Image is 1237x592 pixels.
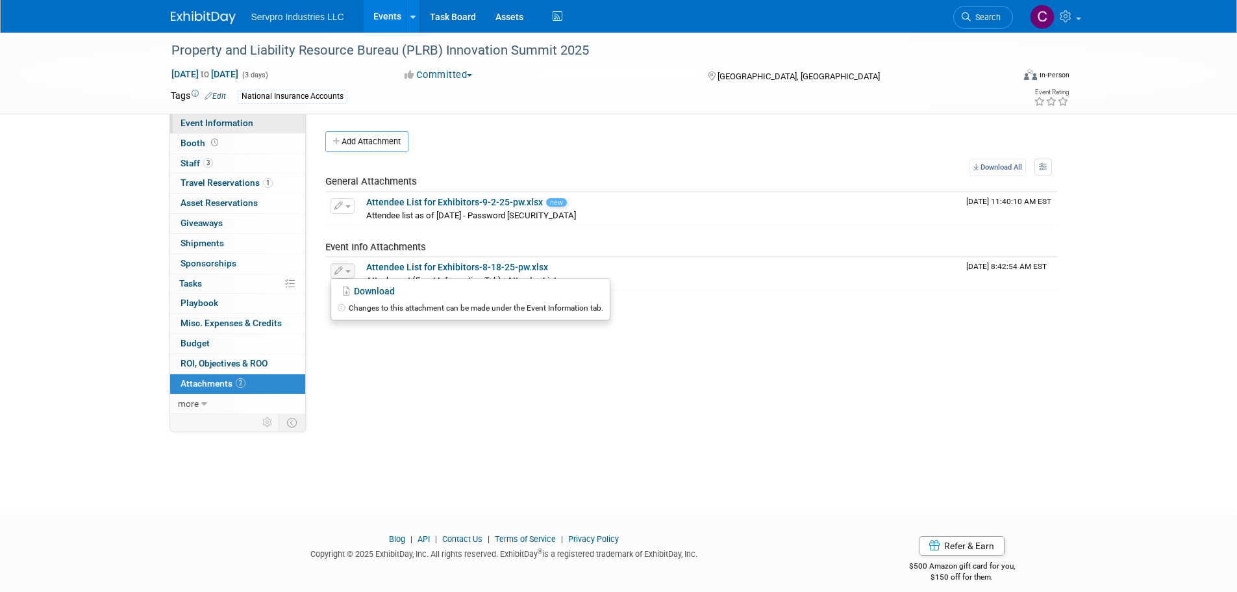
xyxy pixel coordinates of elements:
[331,300,610,316] div: Changes to this attachment can be made under the Event Information tab.
[179,278,202,289] span: Tasks
[181,158,213,168] span: Staff
[558,534,566,544] span: |
[181,378,245,389] span: Attachments
[170,234,305,253] a: Shipments
[969,159,1026,176] a: Download All
[181,198,258,208] span: Asset Reservations
[199,69,211,79] span: to
[167,39,993,62] div: Property and Liability Resource Bureau (PLRB) Innovation Summit 2025
[495,534,556,544] a: Terms of Service
[170,114,305,133] a: Event Information
[418,534,430,544] a: API
[170,154,305,174] a: Staff3
[181,338,210,348] span: Budget
[181,138,221,148] span: Booth
[331,282,610,300] a: Download
[170,274,305,294] a: Tasks
[919,536,1005,556] a: Refer & Earn
[953,6,1013,29] a: Search
[400,68,477,82] button: Committed
[181,118,253,128] span: Event Information
[170,354,305,374] a: ROI, Objectives & ROO
[961,257,1057,290] td: Upload Timestamp
[961,192,1057,225] td: Upload Timestamp
[568,534,619,544] a: Privacy Policy
[181,177,273,188] span: Travel Reservations
[256,414,279,431] td: Personalize Event Tab Strip
[366,211,576,220] span: Attendee list as of [DATE] - Password [SECURITY_DATA]
[170,294,305,313] a: Playbook
[251,12,344,22] span: Servpro Industries LLC
[442,534,482,544] a: Contact Us
[1039,70,1069,80] div: In-Person
[170,174,305,193] a: Travel Reservations1
[366,197,543,207] a: Attendee List for Exhibitors-9-2-25-pw.xlsx
[407,534,416,544] span: |
[171,11,236,24] img: ExhibitDay
[966,197,1051,206] span: Upload Timestamp
[170,214,305,233] a: Giveaways
[205,92,226,101] a: Edit
[171,545,838,560] div: Copyright © 2025 ExhibitDay, Inc. All rights reserved. ExhibitDay is a registered trademark of Ex...
[389,534,405,544] a: Blog
[718,71,880,81] span: [GEOGRAPHIC_DATA], [GEOGRAPHIC_DATA]
[971,12,1001,22] span: Search
[263,178,273,188] span: 1
[857,572,1067,583] div: $150 off for them.
[936,68,1070,87] div: Event Format
[181,258,236,268] span: Sponsorships
[236,378,245,388] span: 2
[170,394,305,414] a: more
[203,158,213,168] span: 3
[171,89,226,104] td: Tags
[966,262,1047,271] span: Upload Timestamp
[178,398,199,409] span: more
[325,241,426,253] span: Event Info Attachments
[181,238,224,248] span: Shipments
[170,374,305,394] a: Attachments2
[279,414,305,431] td: Toggle Event Tabs
[241,71,268,79] span: (3 days)
[181,298,218,308] span: Playbook
[208,138,221,148] span: Booth not reserved yet
[1030,5,1055,29] img: Chris Chassagneux
[1034,89,1069,96] div: Event Rating
[546,198,567,207] span: new
[325,131,408,152] button: Add Attachment
[181,358,268,368] span: ROI, Objectives & ROO
[170,334,305,354] a: Budget
[171,68,239,80] span: [DATE] [DATE]
[857,552,1067,582] div: $500 Amazon gift card for you,
[181,318,282,328] span: Misc. Expenses & Credits
[181,218,223,228] span: Giveaways
[325,175,417,187] span: General Attachments
[1024,70,1037,80] img: Format-Inperson.png
[538,548,542,555] sup: ®
[170,134,305,153] a: Booth
[432,534,440,544] span: |
[366,262,548,272] a: Attendee List for Exhibitors-8-18-25-pw.xlsx
[170,314,305,333] a: Misc. Expenses & Credits
[170,194,305,213] a: Asset Reservations
[484,534,493,544] span: |
[366,276,556,285] span: Attachment (Event Information Tab) : Attendee List
[238,90,347,103] div: National Insurance Accounts
[170,254,305,274] a: Sponsorships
